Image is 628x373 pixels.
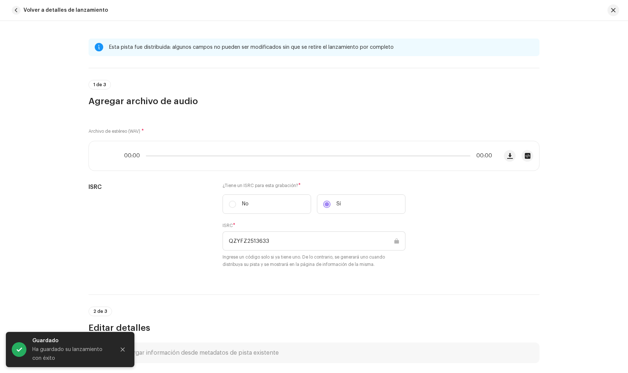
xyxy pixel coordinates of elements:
[115,342,130,357] button: Close
[336,200,341,208] p: Sí
[223,231,405,251] input: ABXYZ#######
[109,43,534,52] div: Esta pista fue distribuida: algunos campos no pueden ser modificados sin que se retire el lanzami...
[223,253,405,268] small: Ingrese un código solo si ya tiene uno. De lo contrario, se generará uno cuando distribuya su pis...
[89,129,140,134] small: Archivo de estéreo (WAV)
[89,183,211,191] h5: ISRC
[89,322,539,334] h3: Editar detalles
[223,183,405,189] label: ¿Tiene un ISRC para esta grabación?
[242,200,249,208] p: No
[223,223,235,228] label: ISRC
[89,95,539,107] h3: Agregar archivo de audio
[32,336,109,345] div: Guardado
[124,153,143,159] span: 00:00
[473,153,492,159] span: 00:00
[32,345,109,363] div: Ha guardado su lanzamiento con éxito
